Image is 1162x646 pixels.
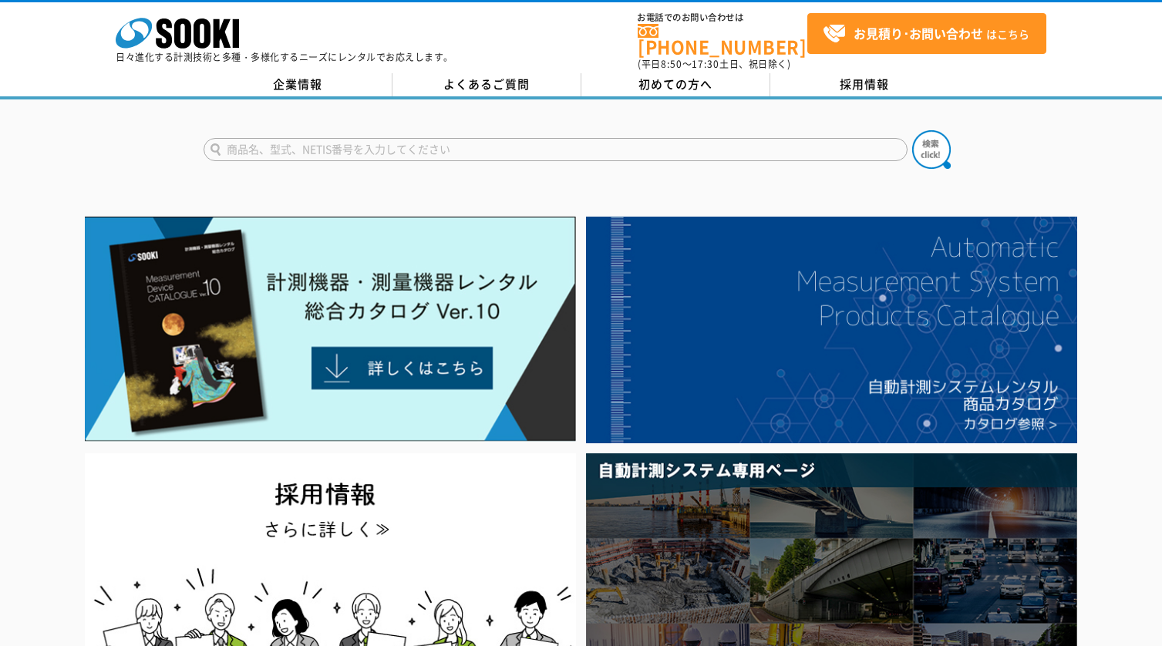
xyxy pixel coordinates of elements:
span: お電話でのお問い合わせは [638,13,807,22]
span: (平日 ～ 土日、祝日除く) [638,57,790,71]
input: 商品名、型式、NETIS番号を入力してください [204,138,908,161]
p: 日々進化する計測技術と多種・多様化するニーズにレンタルでお応えします。 [116,52,453,62]
a: [PHONE_NUMBER] [638,24,807,56]
strong: お見積り･お問い合わせ [854,24,983,42]
a: お見積り･お問い合わせはこちら [807,13,1046,54]
span: 初めての方へ [638,76,712,93]
a: 初めての方へ [581,73,770,96]
span: 8:50 [661,57,682,71]
img: Catalog Ver10 [85,217,576,442]
img: 自動計測システムカタログ [586,217,1077,443]
a: 企業情報 [204,73,392,96]
span: 17:30 [692,57,719,71]
a: よくあるご質問 [392,73,581,96]
img: btn_search.png [912,130,951,169]
span: はこちら [823,22,1029,45]
a: 採用情報 [770,73,959,96]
